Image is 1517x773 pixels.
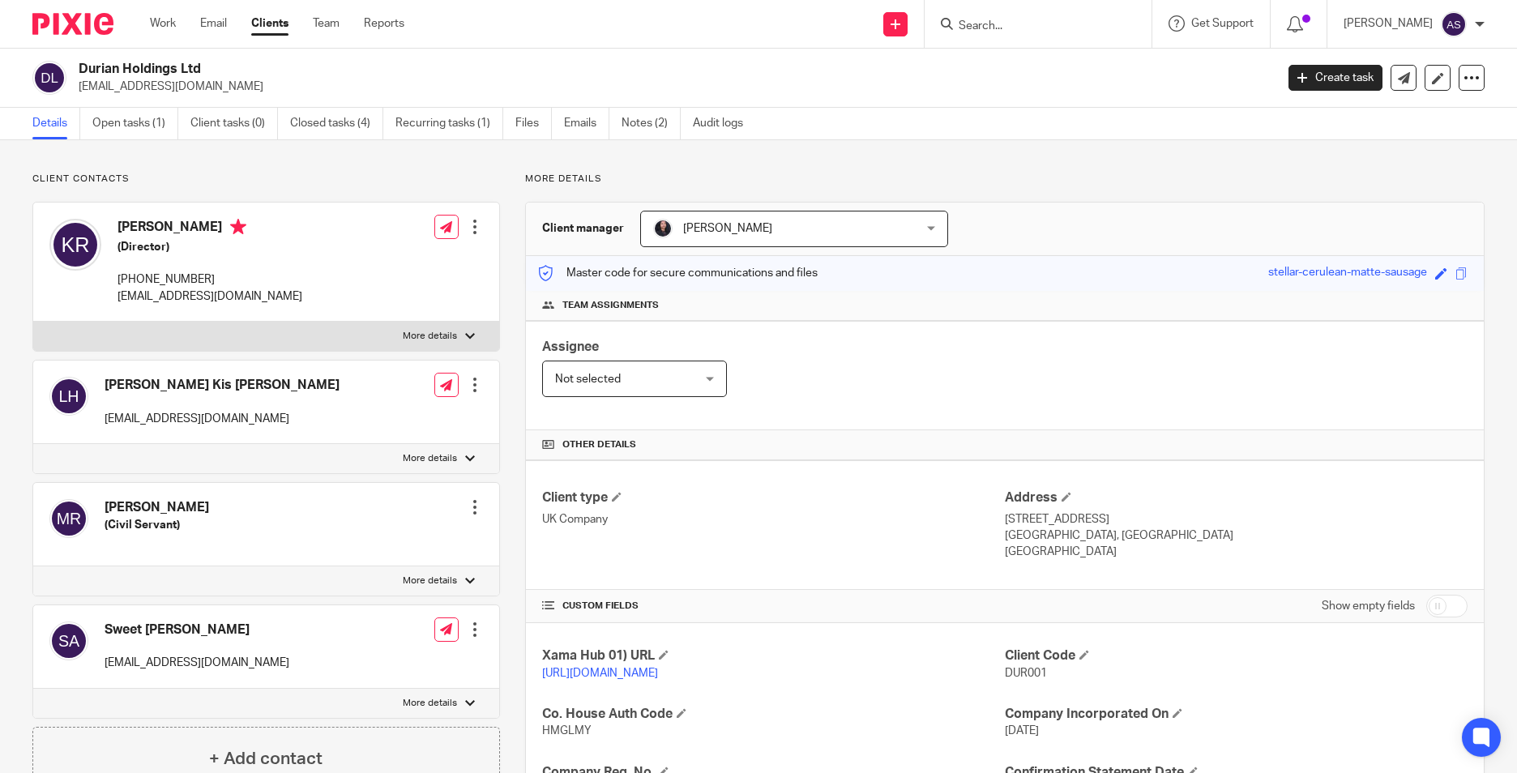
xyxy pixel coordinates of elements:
[1005,489,1468,506] h4: Address
[150,15,176,32] a: Work
[92,108,178,139] a: Open tasks (1)
[1005,647,1468,664] h4: Client Code
[49,377,88,416] img: svg%3E
[230,219,246,235] i: Primary
[542,489,1005,506] h4: Client type
[1005,725,1039,737] span: [DATE]
[118,219,302,239] h4: [PERSON_NAME]
[1441,11,1467,37] img: svg%3E
[105,655,289,671] p: [EMAIL_ADDRESS][DOMAIN_NAME]
[515,108,552,139] a: Files
[542,668,658,679] a: [URL][DOMAIN_NAME]
[105,517,209,533] h5: (Civil Servant)
[1005,544,1468,560] p: [GEOGRAPHIC_DATA]
[1322,598,1415,614] label: Show empty fields
[364,15,404,32] a: Reports
[403,574,457,587] p: More details
[395,108,503,139] a: Recurring tasks (1)
[542,511,1005,527] p: UK Company
[49,499,88,538] img: svg%3E
[562,299,659,312] span: Team assignments
[105,499,209,516] h4: [PERSON_NAME]
[403,697,457,710] p: More details
[564,108,609,139] a: Emails
[1005,527,1468,544] p: [GEOGRAPHIC_DATA], [GEOGRAPHIC_DATA]
[683,223,772,234] span: [PERSON_NAME]
[1005,668,1047,679] span: DUR001
[32,13,113,35] img: Pixie
[693,108,755,139] a: Audit logs
[1005,511,1468,527] p: [STREET_ADDRESS]
[49,219,101,271] img: svg%3E
[542,647,1005,664] h4: Xama Hub 01) URL
[118,288,302,305] p: [EMAIL_ADDRESS][DOMAIN_NAME]
[209,746,323,771] h4: + Add contact
[105,621,289,638] h4: Sweet [PERSON_NAME]
[49,621,88,660] img: svg%3E
[32,61,66,95] img: svg%3E
[403,452,457,465] p: More details
[118,239,302,255] h5: (Director)
[1344,15,1433,32] p: [PERSON_NAME]
[79,61,1027,78] h2: Durian Holdings Ltd
[1268,264,1427,283] div: stellar-cerulean-matte-sausage
[313,15,340,32] a: Team
[79,79,1264,95] p: [EMAIL_ADDRESS][DOMAIN_NAME]
[542,600,1005,613] h4: CUSTOM FIELDS
[251,15,288,32] a: Clients
[403,330,457,343] p: More details
[1005,706,1468,723] h4: Company Incorporated On
[538,265,818,281] p: Master code for secure communications and files
[542,220,624,237] h3: Client manager
[32,173,500,186] p: Client contacts
[200,15,227,32] a: Email
[105,377,340,394] h4: [PERSON_NAME] Kis [PERSON_NAME]
[957,19,1103,34] input: Search
[290,108,383,139] a: Closed tasks (4)
[1288,65,1382,91] a: Create task
[555,374,621,385] span: Not selected
[562,438,636,451] span: Other details
[622,108,681,139] a: Notes (2)
[190,108,278,139] a: Client tasks (0)
[542,725,592,737] span: HMGLMY
[653,219,673,238] img: MicrosoftTeams-image.jfif
[542,340,599,353] span: Assignee
[1191,18,1254,29] span: Get Support
[525,173,1485,186] p: More details
[118,271,302,288] p: [PHONE_NUMBER]
[105,411,340,427] p: [EMAIL_ADDRESS][DOMAIN_NAME]
[542,706,1005,723] h4: Co. House Auth Code
[32,108,80,139] a: Details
